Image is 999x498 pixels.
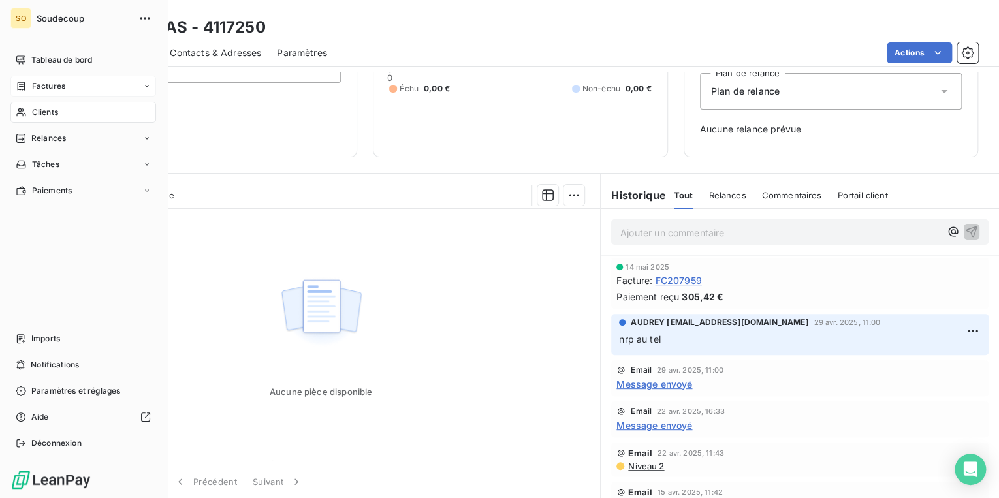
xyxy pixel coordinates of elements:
[10,180,156,201] a: Paiements
[10,381,156,401] a: Paramètres et réglages
[31,333,60,345] span: Imports
[627,461,664,471] span: Niveau 2
[387,72,392,83] span: 0
[761,190,821,200] span: Commentaires
[245,468,311,495] button: Suivant
[31,437,82,449] span: Déconnexion
[37,13,131,23] span: Soudecoup
[628,448,652,458] span: Email
[10,76,156,97] a: Factures
[616,418,692,432] span: Message envoyé
[631,407,652,415] span: Email
[32,185,72,196] span: Paiements
[170,46,261,59] span: Contacts & Adresses
[837,190,887,200] span: Portail client
[711,85,780,98] span: Plan de relance
[10,128,156,149] a: Relances
[115,16,266,39] h3: JMC SAS - 4117250
[631,317,808,328] span: AUDREY [EMAIL_ADDRESS][DOMAIN_NAME]
[10,8,31,29] div: SO
[955,454,986,485] div: Open Intercom Messenger
[10,50,156,70] a: Tableau de bord
[616,273,652,287] span: Facture :
[631,366,652,374] span: Email
[601,187,666,203] h6: Historique
[626,83,652,95] span: 0,00 €
[658,449,724,457] span: 22 avr. 2025, 11:43
[658,488,723,496] span: 15 avr. 2025, 11:42
[10,154,156,175] a: Tâches
[279,272,363,353] img: Empty state
[10,469,91,490] img: Logo LeanPay
[10,407,156,428] a: Aide
[277,46,327,59] span: Paramètres
[10,102,156,123] a: Clients
[582,83,620,95] span: Non-échu
[700,123,962,136] span: Aucune relance prévue
[655,273,701,287] span: FC207959
[424,83,450,95] span: 0,00 €
[657,407,725,415] span: 22 avr. 2025, 16:33
[682,290,723,303] span: 305,42 €
[616,290,679,303] span: Paiement reçu
[31,385,120,397] span: Paramètres et réglages
[616,377,692,391] span: Message envoyé
[31,132,66,144] span: Relances
[814,319,880,326] span: 29 avr. 2025, 11:00
[32,80,65,92] span: Factures
[10,328,156,349] a: Imports
[657,366,723,374] span: 29 avr. 2025, 11:00
[31,411,49,423] span: Aide
[626,263,669,271] span: 14 mai 2025
[32,106,58,118] span: Clients
[31,54,92,66] span: Tableau de bord
[270,386,372,397] span: Aucune pièce disponible
[31,359,79,371] span: Notifications
[628,487,652,497] span: Email
[166,468,245,495] button: Précédent
[708,190,746,200] span: Relances
[619,334,661,345] span: nrp au tel
[400,83,419,95] span: Échu
[32,159,59,170] span: Tâches
[674,190,693,200] span: Tout
[887,42,952,63] button: Actions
